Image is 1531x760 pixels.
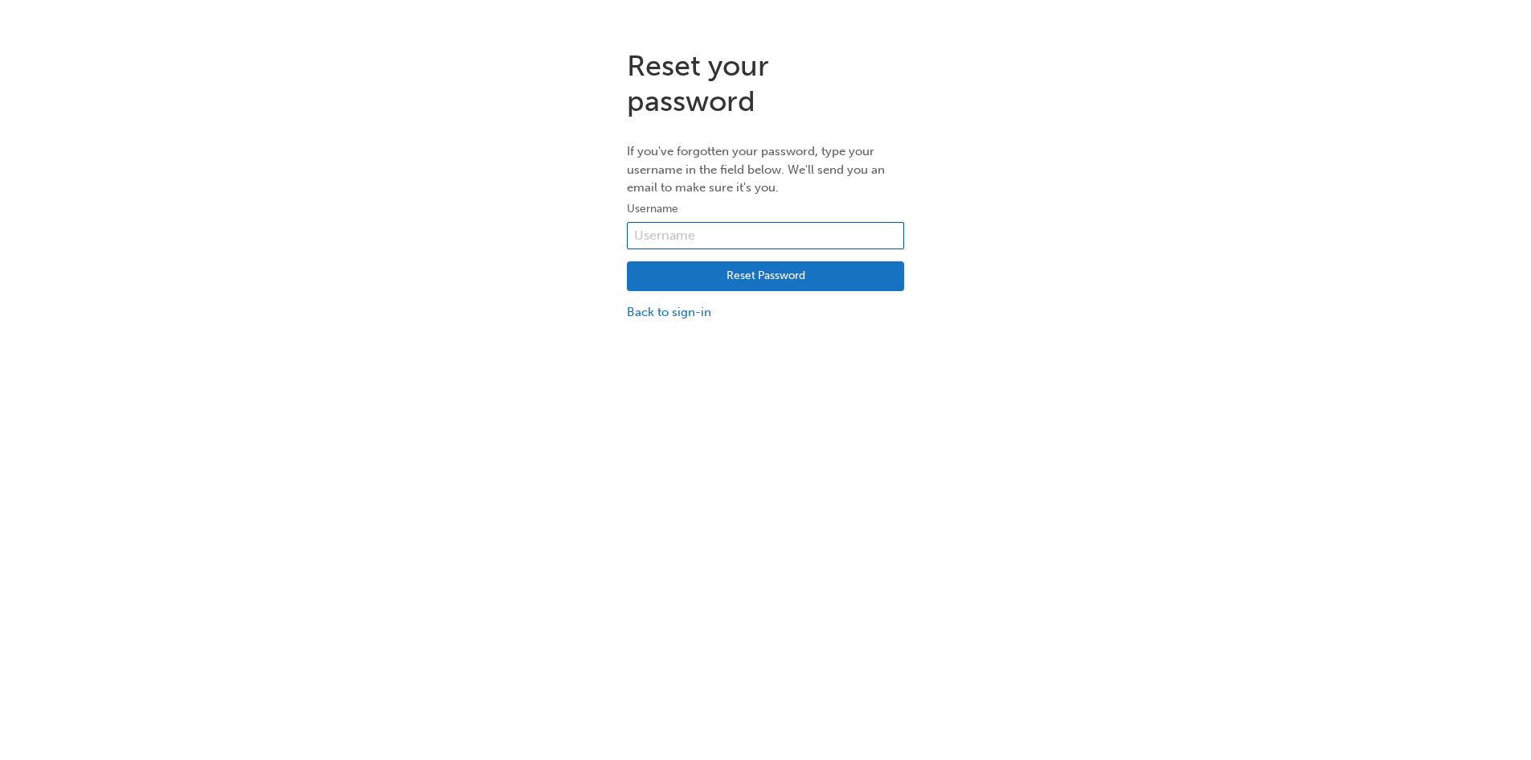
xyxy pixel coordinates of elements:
h1: Reset your password [627,48,904,118]
button: Reset Password [627,261,904,292]
a: Back to sign-in [627,303,904,322]
input: Username [627,222,904,249]
p: If you've forgotten your password, type your username in the field below. We'll send you an email... [627,142,904,197]
label: Username [627,199,904,219]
